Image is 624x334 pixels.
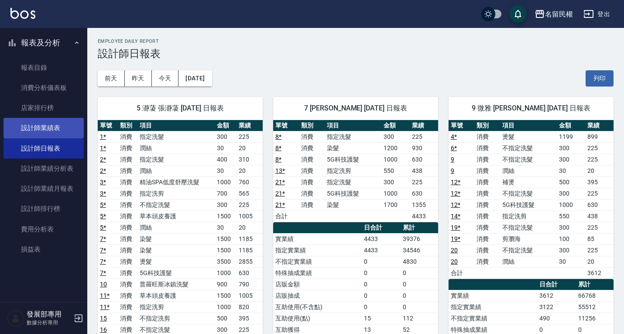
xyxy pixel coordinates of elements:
[362,313,401,324] td: 15
[215,199,237,210] td: 300
[585,154,614,165] td: 225
[237,199,263,210] td: 225
[381,142,410,154] td: 1200
[118,165,138,176] td: 消費
[237,176,263,188] td: 760
[557,188,585,199] td: 300
[7,310,24,327] img: Person
[381,165,410,176] td: 550
[273,120,438,222] table: a dense table
[325,188,381,199] td: 5G科技護髮
[381,199,410,210] td: 1700
[3,138,84,158] a: 設計師日報表
[325,120,381,131] th: 項目
[215,244,237,256] td: 1500
[100,315,107,322] a: 15
[273,256,362,267] td: 不指定實業績
[118,131,138,142] td: 消費
[237,279,263,290] td: 790
[325,176,381,188] td: 指定洗髮
[299,188,325,199] td: 消費
[215,165,237,176] td: 30
[576,301,614,313] td: 55512
[557,154,585,165] td: 300
[500,222,557,233] td: 不指定洗髮
[474,142,500,154] td: 消費
[500,233,557,244] td: 剪瀏海
[362,279,401,290] td: 0
[325,131,381,142] td: 指定洗髮
[557,256,585,267] td: 30
[585,165,614,176] td: 20
[3,31,84,54] button: 報表及分析
[586,70,614,86] button: 列印
[362,290,401,301] td: 0
[537,301,576,313] td: 3122
[410,188,438,199] td: 630
[401,233,438,244] td: 39376
[137,301,214,313] td: 指定洗剪
[381,176,410,188] td: 300
[362,233,401,244] td: 4433
[557,199,585,210] td: 1000
[118,256,138,267] td: 消費
[537,313,576,324] td: 490
[3,98,84,118] a: 店家排行榜
[381,120,410,131] th: 金額
[100,326,107,333] a: 16
[118,279,138,290] td: 消費
[474,154,500,165] td: 消費
[449,290,537,301] td: 實業績
[118,154,138,165] td: 消費
[299,176,325,188] td: 消費
[137,233,214,244] td: 染髮
[215,233,237,244] td: 1500
[137,142,214,154] td: 潤絲
[3,118,84,138] a: 設計師業績表
[325,154,381,165] td: 5G科技護髮
[118,210,138,222] td: 消費
[137,290,214,301] td: 草本頭皮養護
[237,165,263,176] td: 20
[137,131,214,142] td: 指定洗髮
[215,256,237,267] td: 3500
[474,233,500,244] td: 消費
[537,279,576,290] th: 日合計
[500,176,557,188] td: 補燙
[215,279,237,290] td: 900
[284,104,428,113] span: 7 [PERSON_NAME] [DATE] 日報表
[410,210,438,222] td: 4433
[449,301,537,313] td: 指定實業績
[178,70,212,86] button: [DATE]
[410,131,438,142] td: 225
[381,131,410,142] td: 300
[545,9,573,20] div: 名留民權
[585,142,614,154] td: 225
[118,188,138,199] td: 消費
[237,290,263,301] td: 1005
[585,210,614,222] td: 438
[273,313,362,324] td: 互助使用(點)
[237,267,263,279] td: 630
[585,267,614,279] td: 3612
[401,279,438,290] td: 0
[299,142,325,154] td: 消費
[557,222,585,233] td: 300
[98,120,118,131] th: 單號
[215,222,237,233] td: 30
[215,313,237,324] td: 500
[27,319,71,327] p: 數據分析專用
[585,233,614,244] td: 85
[557,120,585,131] th: 金額
[137,165,214,176] td: 潤絲
[401,301,438,313] td: 0
[215,301,237,313] td: 1000
[474,199,500,210] td: 消費
[100,281,107,288] a: 10
[585,256,614,267] td: 20
[474,210,500,222] td: 消費
[215,267,237,279] td: 1000
[118,244,138,256] td: 消費
[237,301,263,313] td: 820
[118,290,138,301] td: 消費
